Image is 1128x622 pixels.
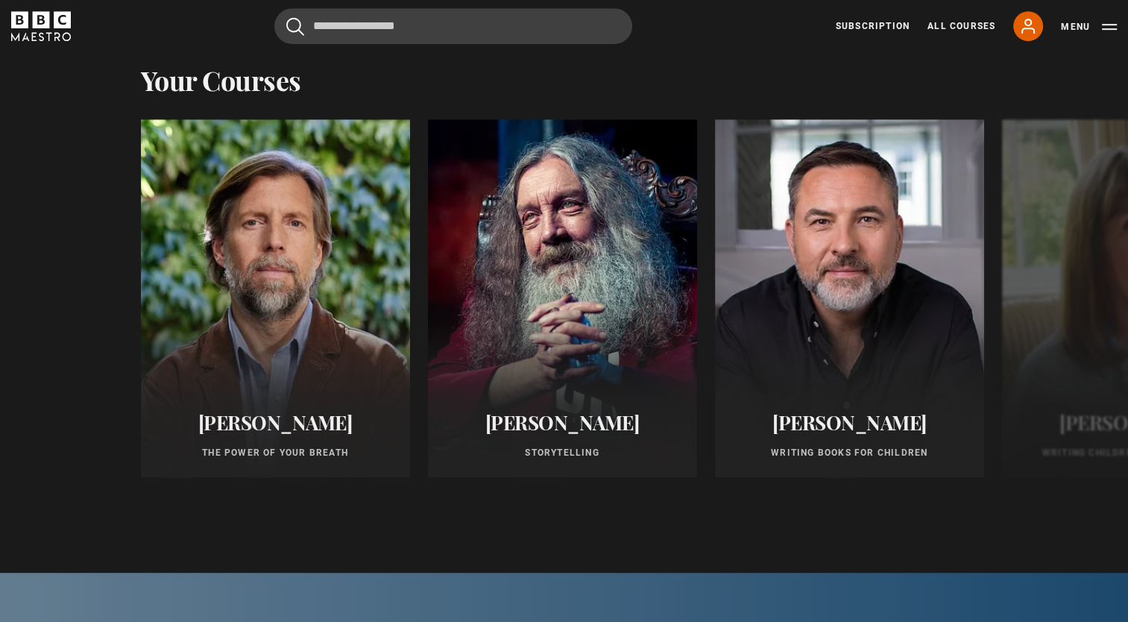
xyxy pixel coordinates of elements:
[446,446,679,459] p: Storytelling
[159,411,392,434] h2: [PERSON_NAME]
[141,64,301,95] h2: Your Courses
[715,119,984,477] a: [PERSON_NAME] Writing Books for Children
[733,411,966,434] h2: [PERSON_NAME]
[927,19,995,33] a: All Courses
[733,446,966,459] p: Writing Books for Children
[1061,19,1117,34] button: Toggle navigation
[446,411,679,434] h2: [PERSON_NAME]
[428,119,697,477] a: [PERSON_NAME] Storytelling
[274,8,632,44] input: Search
[286,17,304,36] button: Submit the search query
[141,119,410,477] a: [PERSON_NAME] The Power of Your Breath
[159,446,392,459] p: The Power of Your Breath
[11,11,71,41] svg: BBC Maestro
[836,19,910,33] a: Subscription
